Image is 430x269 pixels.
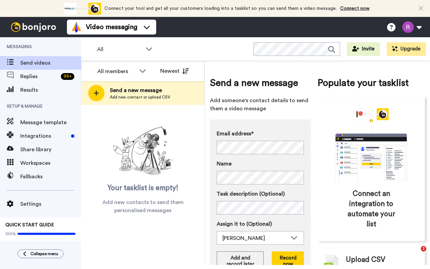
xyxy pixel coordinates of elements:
label: Task description (Optional) [217,190,304,198]
span: Replies [20,72,58,81]
span: Fallbacks [20,173,81,181]
button: Upgrade [387,42,426,56]
div: All members [97,67,136,75]
span: Your tasklist is empty! [107,183,178,193]
span: Add new contact or upload CSV [110,94,170,100]
span: Collapse menu [30,251,58,256]
span: QUICK START GUIDE [5,223,54,227]
span: Send a new message [110,86,170,94]
span: All [97,45,142,53]
button: Newest [155,64,194,78]
span: Send a new message [210,76,311,90]
label: Assign it to (Optional) [217,220,304,228]
span: Workspaces [20,159,81,167]
span: Add someone's contact details to send them a video message [210,96,311,113]
span: Connect an integration to automate your list [346,189,396,229]
div: [PERSON_NAME] [222,234,287,242]
img: ready-set-action.png [109,124,177,178]
span: Add new contacts to send them personalised messages [91,198,194,215]
span: Upload CSV [346,255,385,265]
span: 100% [5,231,16,237]
img: vm-color.svg [71,22,82,32]
span: Integrations [20,132,68,140]
span: 2 [421,246,426,251]
span: Results [20,86,81,94]
a: Connect now [340,6,369,11]
img: bj-logo-header-white.svg [8,22,59,32]
span: Connect your tool and get all your customers loading into a tasklist so you can send them a video... [104,6,337,11]
span: Video messaging [86,22,137,32]
span: Settings [20,200,81,208]
span: Message template [20,118,81,127]
label: Email address* [217,130,304,138]
div: animation [320,108,422,182]
span: Name [217,160,232,168]
button: Collapse menu [18,249,64,258]
div: animation [64,3,101,15]
button: Invite [347,42,380,56]
span: Send videos [20,59,81,67]
span: Populate your tasklist [317,76,425,90]
span: Share library [20,145,81,154]
div: 99 + [61,73,74,80]
iframe: Intercom live chat [407,246,423,262]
